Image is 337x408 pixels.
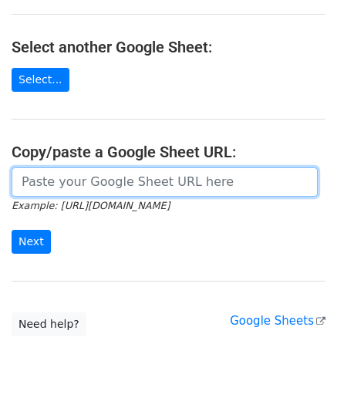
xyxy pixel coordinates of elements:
[12,312,86,336] a: Need help?
[230,314,325,328] a: Google Sheets
[12,230,51,254] input: Next
[12,143,325,161] h4: Copy/paste a Google Sheet URL:
[12,68,69,92] a: Select...
[12,38,325,56] h4: Select another Google Sheet:
[12,167,318,197] input: Paste your Google Sheet URL here
[260,334,337,408] iframe: Chat Widget
[12,200,170,211] small: Example: [URL][DOMAIN_NAME]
